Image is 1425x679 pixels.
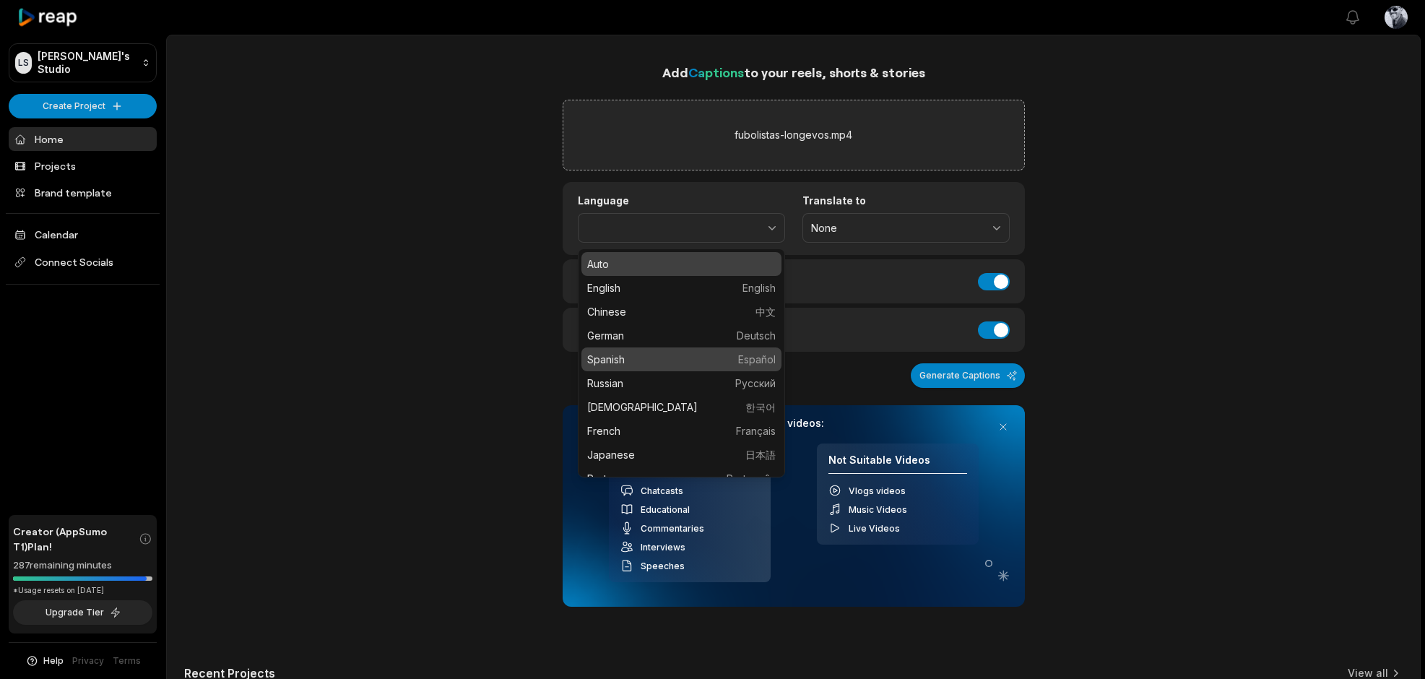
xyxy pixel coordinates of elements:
[587,376,776,391] p: Russian
[745,399,776,415] span: 한국어
[15,52,32,74] div: LS
[587,423,776,438] p: French
[609,417,979,430] h3: Our AI performs best with TALKING videos:
[735,376,776,391] span: Русский
[735,126,852,144] label: fubolistas-longevos.mp4
[641,542,685,553] span: Interviews
[9,94,157,118] button: Create Project
[13,558,152,573] div: 287 remaining minutes
[641,561,685,571] span: Speeches
[641,504,690,515] span: Educational
[9,222,157,246] a: Calendar
[9,181,157,204] a: Brand template
[587,280,776,295] p: English
[13,524,139,554] span: Creator (AppSumo T1) Plan!
[738,352,776,367] span: Español
[587,352,776,367] p: Spanish
[802,194,1010,207] label: Translate to
[727,471,776,486] span: Português
[43,654,64,667] span: Help
[9,154,157,178] a: Projects
[737,328,776,343] span: Deutsch
[587,399,776,415] p: [DEMOGRAPHIC_DATA]
[849,523,900,534] span: Live Videos
[802,213,1010,243] button: None
[911,363,1025,388] button: Generate Captions
[755,304,776,319] span: 中文
[587,471,776,486] p: Portuguese
[9,127,157,151] a: Home
[563,62,1025,82] h1: Add to your reels, shorts & stories
[587,328,776,343] p: German
[587,256,776,272] p: Auto
[688,64,744,80] span: Captions
[742,280,776,295] span: English
[828,454,967,475] h4: Not Suitable Videos
[72,654,104,667] a: Privacy
[641,485,683,496] span: Chatcasts
[113,654,141,667] a: Terms
[641,523,704,534] span: Commentaries
[38,50,136,76] p: [PERSON_NAME]'s Studio
[849,504,907,515] span: Music Videos
[587,304,776,319] p: Chinese
[578,194,785,207] label: Language
[13,600,152,625] button: Upgrade Tier
[587,447,776,462] p: Japanese
[849,485,906,496] span: Vlogs videos
[13,585,152,596] div: *Usage resets on [DATE]
[25,654,64,667] button: Help
[745,447,776,462] span: 日本語
[811,222,981,235] span: None
[736,423,776,438] span: Français
[9,249,157,275] span: Connect Socials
